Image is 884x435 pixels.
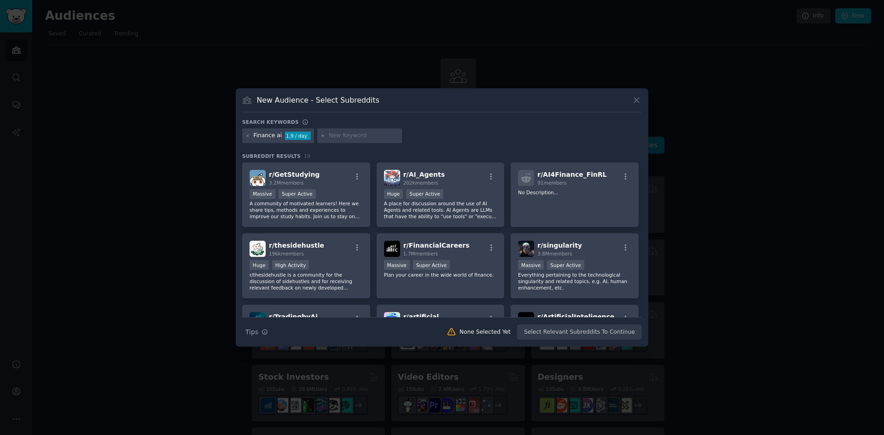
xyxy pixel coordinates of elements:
[537,180,566,186] span: 91 members
[329,132,399,140] input: New Keyword
[518,272,631,291] p: Everything pertaining to the technological singularity and related topics, e.g. AI, human enhance...
[537,313,614,320] span: r/ ArtificialInteligence
[518,260,544,270] div: Massive
[384,170,400,186] img: AI_Agents
[254,132,282,140] div: Finance ai
[537,171,606,178] span: r/ AI4Finance_FinRL
[250,312,266,328] img: TradingbyAi
[285,132,311,140] div: 1.9 / day
[384,200,497,220] p: A place for discussion around the use of AI Agents and related tools. AI Agents are LLMs that hav...
[242,324,271,340] button: Tips
[406,189,443,199] div: Super Active
[250,189,275,199] div: Massive
[279,189,316,199] div: Super Active
[269,251,304,256] span: 196k members
[269,242,324,249] span: r/ thesidehustle
[269,313,318,320] span: r/ TradingbyAi
[250,170,266,186] img: GetStudying
[245,327,258,337] span: Tips
[537,251,572,256] span: 3.8M members
[384,189,403,199] div: Huge
[384,241,400,257] img: FinancialCareers
[403,180,438,186] span: 202k members
[269,180,304,186] span: 3.2M members
[403,313,439,320] span: r/ artificial
[518,189,631,196] p: No Description...
[518,241,534,257] img: singularity
[250,200,363,220] p: A community of motivated learners! Here we share tips, methods and experiences to improve our stu...
[384,260,410,270] div: Massive
[403,251,438,256] span: 1.7M members
[403,242,470,249] span: r/ FinancialCareers
[459,328,511,336] div: None Selected Yet
[250,272,363,291] p: r/thesidehustle is a community for the discussion of sidehustles and for receiving relevant feedb...
[257,95,379,105] h3: New Audience - Select Subreddits
[304,153,310,159] span: 19
[403,171,445,178] span: r/ AI_Agents
[242,153,301,159] span: Subreddit Results
[250,260,269,270] div: Huge
[547,260,584,270] div: Super Active
[269,171,320,178] span: r/ GetStudying
[413,260,450,270] div: Super Active
[518,312,534,328] img: ArtificialInteligence
[250,241,266,257] img: thesidehustle
[537,242,582,249] span: r/ singularity
[272,260,309,270] div: High Activity
[384,312,400,328] img: artificial
[384,272,497,278] p: Plan your career in the wide world of finance.
[242,119,299,125] h3: Search keywords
